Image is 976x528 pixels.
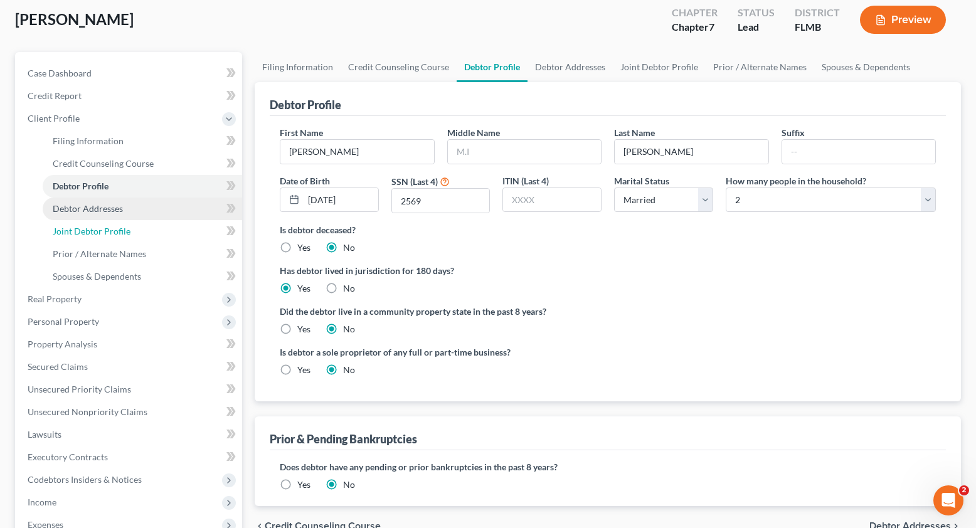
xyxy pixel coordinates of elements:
[18,423,242,446] a: Lawsuits
[43,220,242,243] a: Joint Debtor Profile
[304,188,378,212] input: MM/DD/YYYY
[528,52,613,82] a: Debtor Addresses
[28,339,97,349] span: Property Analysis
[280,346,602,359] label: Is debtor a sole proprietor of any full or part-time business?
[391,175,438,188] label: SSN (Last 4)
[297,478,310,491] label: Yes
[280,174,330,187] label: Date of Birth
[53,248,146,259] span: Prior / Alternate Names
[53,181,109,191] span: Debtor Profile
[343,323,355,335] label: No
[502,174,549,187] label: ITIN (Last 4)
[280,126,323,139] label: First Name
[43,198,242,220] a: Debtor Addresses
[28,384,131,394] span: Unsecured Priority Claims
[672,6,718,20] div: Chapter
[795,20,840,34] div: FLMB
[18,378,242,401] a: Unsecured Priority Claims
[709,21,714,33] span: 7
[343,241,355,254] label: No
[255,52,341,82] a: Filing Information
[860,6,946,34] button: Preview
[53,135,124,146] span: Filing Information
[280,460,936,473] label: Does debtor have any pending or prior bankruptcies in the past 8 years?
[297,364,310,376] label: Yes
[28,113,80,124] span: Client Profile
[457,52,528,82] a: Debtor Profile
[614,126,655,139] label: Last Name
[53,158,154,169] span: Credit Counseling Course
[614,174,669,187] label: Marital Status
[814,52,918,82] a: Spouses & Dependents
[18,401,242,423] a: Unsecured Nonpriority Claims
[297,323,310,335] label: Yes
[53,203,123,214] span: Debtor Addresses
[795,6,840,20] div: District
[15,10,134,28] span: [PERSON_NAME]
[43,152,242,175] a: Credit Counseling Course
[28,90,82,101] span: Credit Report
[28,361,88,372] span: Secured Claims
[503,188,601,212] input: XXXX
[53,271,141,282] span: Spouses & Dependents
[613,52,706,82] a: Joint Debtor Profile
[28,316,99,327] span: Personal Property
[738,20,775,34] div: Lead
[18,356,242,378] a: Secured Claims
[28,293,82,304] span: Real Property
[959,485,969,495] span: 2
[933,485,963,515] iframe: Intercom live chat
[782,140,936,164] input: --
[297,241,310,254] label: Yes
[280,264,936,277] label: Has debtor lived in jurisdiction for 180 days?
[28,429,61,440] span: Lawsuits
[448,140,602,164] input: M.I
[43,175,242,198] a: Debtor Profile
[18,62,242,85] a: Case Dashboard
[341,52,457,82] a: Credit Counseling Course
[43,243,242,265] a: Prior / Alternate Names
[270,97,341,112] div: Debtor Profile
[447,126,500,139] label: Middle Name
[28,474,142,485] span: Codebtors Insiders & Notices
[18,333,242,356] a: Property Analysis
[782,126,805,139] label: Suffix
[343,364,355,376] label: No
[392,189,490,213] input: XXXX
[28,406,147,417] span: Unsecured Nonpriority Claims
[280,223,936,236] label: Is debtor deceased?
[28,68,92,78] span: Case Dashboard
[343,282,355,295] label: No
[297,282,310,295] label: Yes
[28,451,108,462] span: Executory Contracts
[706,52,814,82] a: Prior / Alternate Names
[53,226,130,236] span: Joint Debtor Profile
[43,130,242,152] a: Filing Information
[18,446,242,468] a: Executory Contracts
[738,6,775,20] div: Status
[43,265,242,288] a: Spouses & Dependents
[270,431,417,446] div: Prior & Pending Bankruptcies
[726,174,866,187] label: How many people in the household?
[615,140,768,164] input: --
[280,305,936,318] label: Did the debtor live in a community property state in the past 8 years?
[18,85,242,107] a: Credit Report
[672,20,718,34] div: Chapter
[28,497,56,507] span: Income
[280,140,434,164] input: --
[343,478,355,491] label: No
